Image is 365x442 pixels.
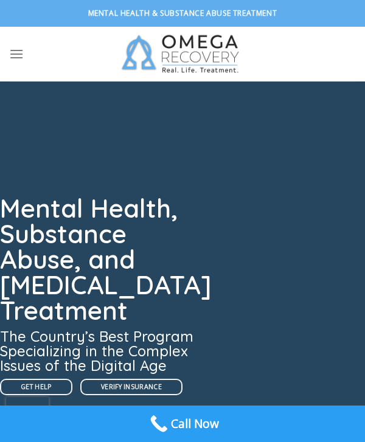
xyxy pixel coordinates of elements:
strong: Mental Health & Substance Abuse Treatment [88,8,277,18]
a: Verify Insurance [80,379,182,395]
img: Omega Recovery [114,27,251,81]
span: Call Now [171,415,219,433]
span: Get Help [21,382,52,392]
a: Menu [9,39,24,69]
span: Verify Insurance [101,382,162,392]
